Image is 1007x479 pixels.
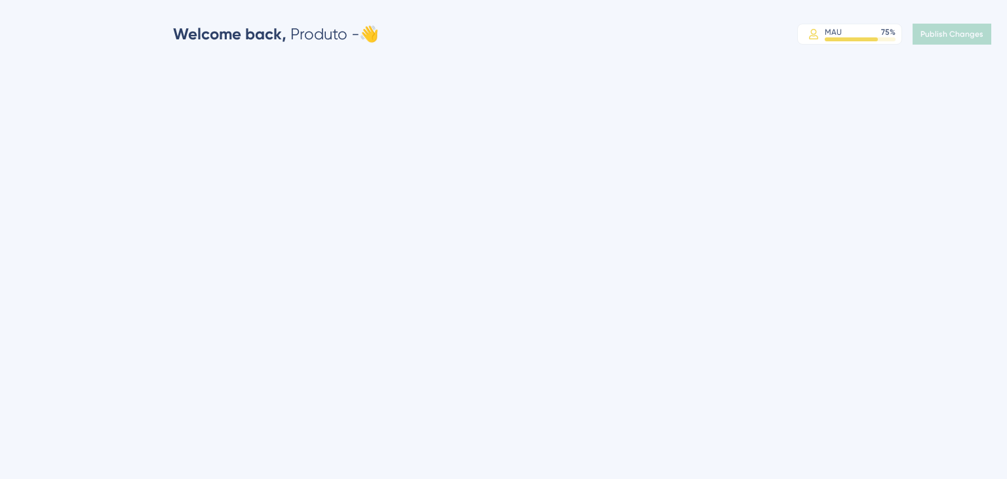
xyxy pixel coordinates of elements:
[173,24,379,45] div: Produto - 👋
[173,24,286,43] span: Welcome back,
[913,24,991,45] button: Publish Changes
[881,27,896,37] div: 75 %
[920,29,983,39] span: Publish Changes
[825,27,842,37] div: MAU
